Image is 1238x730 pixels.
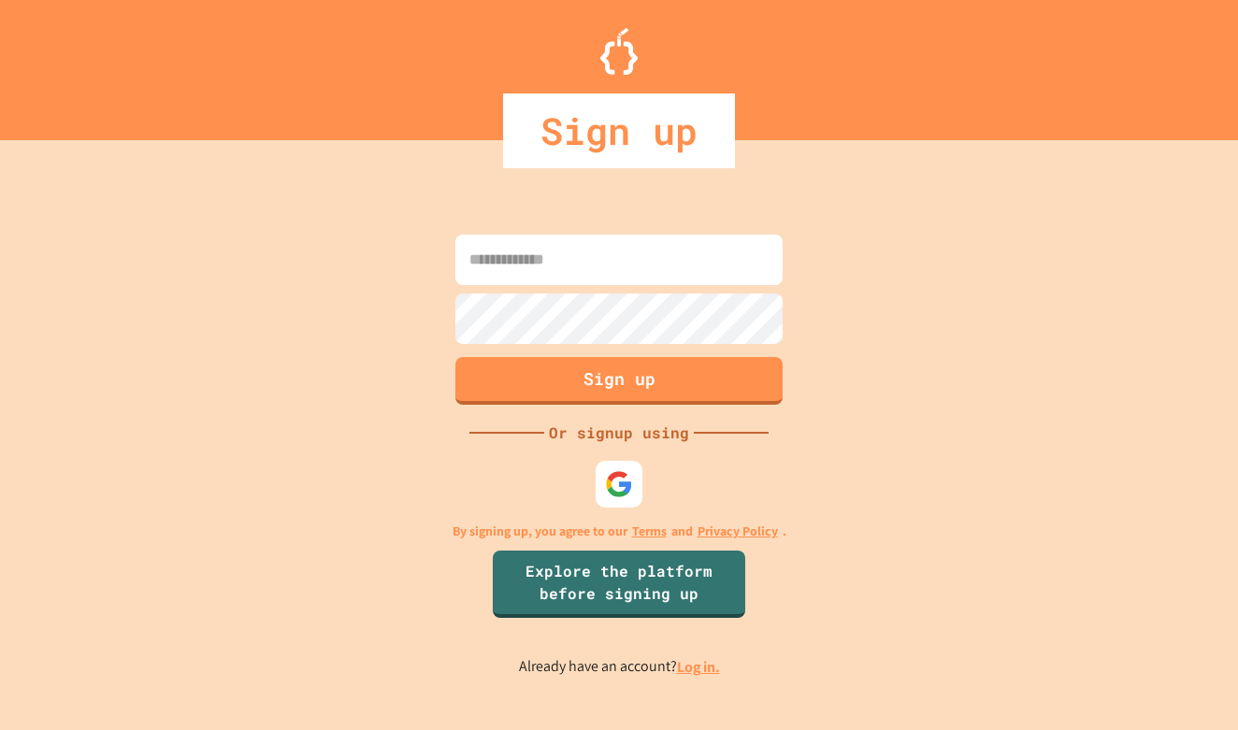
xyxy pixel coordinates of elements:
iframe: chat widget [1083,574,1219,653]
div: Sign up [503,93,735,168]
p: By signing up, you agree to our and . [453,522,786,541]
p: Already have an account? [519,655,720,679]
a: Terms [632,522,667,541]
div: Or signup using [544,422,694,444]
img: google-icon.svg [605,470,633,498]
a: Explore the platform before signing up [493,551,745,618]
a: Privacy Policy [698,522,778,541]
img: Logo.svg [600,28,638,75]
button: Sign up [455,357,783,405]
a: Log in. [677,657,720,677]
iframe: chat widget [1159,655,1219,711]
